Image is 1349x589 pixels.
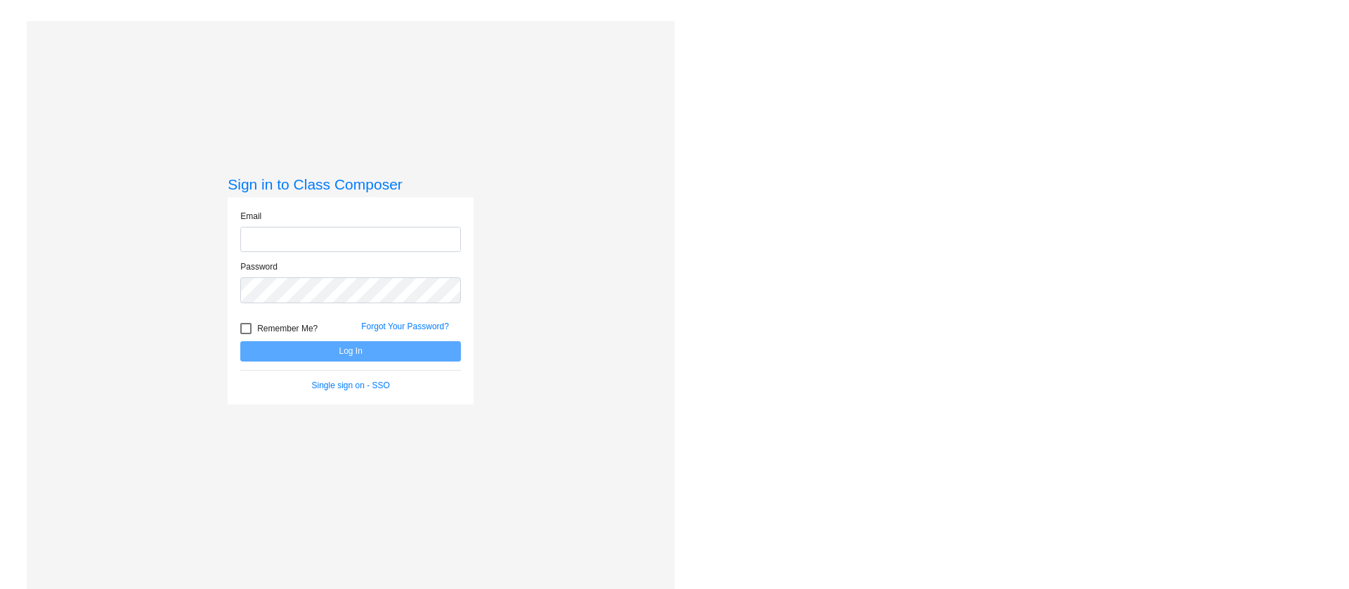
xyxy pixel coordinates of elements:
a: Single sign on - SSO [312,380,390,390]
label: Password [240,260,278,273]
span: Remember Me? [257,320,318,337]
a: Forgot Your Password? [361,322,449,331]
h3: Sign in to Class Composer [228,176,474,193]
button: Log In [240,341,461,362]
label: Email [240,210,261,223]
